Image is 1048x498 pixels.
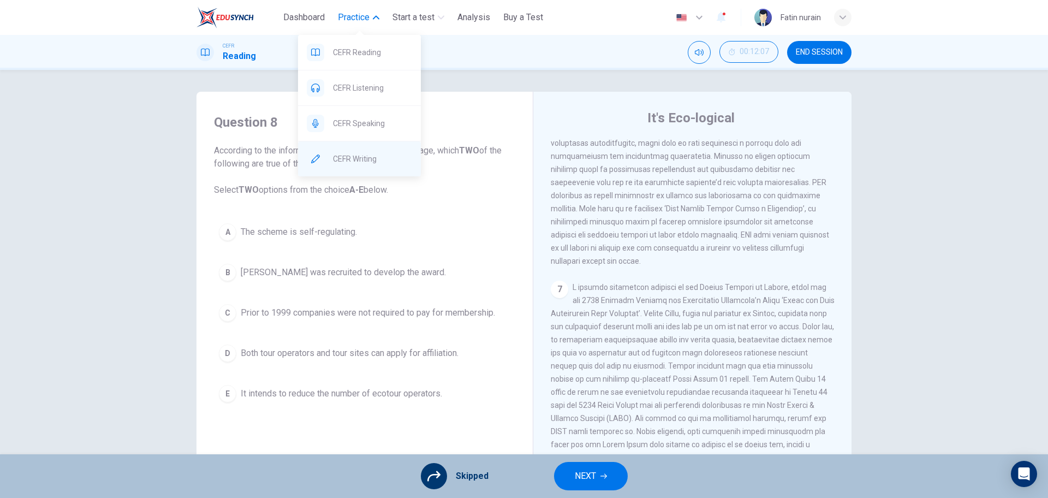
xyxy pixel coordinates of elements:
[333,46,412,59] span: CEFR Reading
[796,48,843,57] span: END SESSION
[499,8,547,27] button: Buy a Test
[551,281,568,298] div: 7
[554,462,628,490] button: NEXT
[719,41,778,64] div: Hide
[781,11,821,24] div: Fatin nurain
[453,8,495,27] button: Analysis
[196,7,254,28] img: ELTC logo
[333,117,412,130] span: CEFR Speaking
[334,8,384,27] button: Practice
[754,9,772,26] img: Profile picture
[392,11,434,24] span: Start a test
[503,11,543,24] span: Buy a Test
[223,50,256,63] h1: Reading
[333,81,412,94] span: CEFR Listening
[1011,461,1037,487] div: Open Intercom Messenger
[239,185,259,195] b: TWO
[214,114,515,131] h4: Question 8
[223,42,234,50] span: CEFR
[279,8,329,27] button: Dashboard
[551,283,835,475] span: L ipsumdo sitametcon adipisci el sed Doeius Tempori ut Labore, etdol mag ali 2738 Enimadm Veniamq...
[298,106,421,141] div: CEFR Speaking
[333,152,412,165] span: CEFR Writing
[719,41,778,63] button: 00:12:07
[196,7,279,28] a: ELTC logo
[575,469,596,484] span: NEXT
[787,41,851,64] button: END SESSION
[298,141,421,176] div: CEFR Writing
[214,144,515,197] span: According to the information given in the reading passage, which of the following are true of the...
[740,48,769,56] span: 00:12:07
[688,41,711,64] div: Mute
[388,8,449,27] button: Start a test
[349,185,364,195] b: A-E
[338,11,370,24] span: Practice
[456,470,489,483] span: Skipped
[298,35,421,70] div: CEFR Reading
[298,70,421,105] div: CEFR Listening
[459,145,479,156] b: TWO
[283,11,325,24] span: Dashboard
[647,109,735,127] h4: It's Eco-logical
[675,14,688,22] img: en
[457,11,490,24] span: Analysis
[551,73,833,265] span: Lor ipsumdolor sitametc ad elits doei temp in utla et d magna-al eni a minimveniamq nostrude. Ull...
